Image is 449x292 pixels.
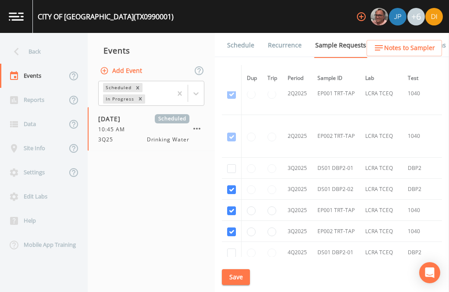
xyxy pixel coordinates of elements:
img: b6f7871a69a950570374ce45cd4564a4 [425,8,443,25]
img: logo [9,12,24,21]
td: EP002 TRT-TAP [312,115,360,158]
td: DBP2 [403,179,438,200]
td: 1040 [403,221,438,242]
td: 2Q2025 [282,115,312,158]
th: Trip [262,65,282,92]
div: Remove Scheduled [133,83,143,92]
div: +6 [407,8,425,25]
span: 3Q25 [98,136,118,144]
button: Save [222,269,250,285]
span: [DATE] [98,114,127,123]
td: LCRA TCEQ [360,200,403,221]
td: 4Q2025 [282,242,312,263]
div: In Progress [103,94,135,104]
td: 3Q2025 [282,158,312,179]
span: Notes to Sampler [384,43,435,54]
span: 10:45 AM [98,126,130,133]
button: Add Event [98,63,146,79]
td: 3Q2025 [282,221,312,242]
a: Forms [427,33,447,58]
td: EP001 TRT-TAP [312,72,360,115]
td: DS01 DBP2-01 [312,242,360,263]
div: Events [88,40,215,61]
td: EP001 TRT-TAP [312,200,360,221]
div: Mike Franklin [370,8,388,25]
td: LCRA TCEQ [360,221,403,242]
th: Lab [360,65,403,92]
th: Test [403,65,438,92]
a: COC Details [378,33,416,58]
div: Open Intercom Messenger [419,262,440,283]
td: DBP2 [403,158,438,179]
span: Scheduled [155,114,189,123]
td: DBP2 [403,242,438,263]
th: Period [282,65,312,92]
td: 1040 [403,72,438,115]
img: 41241ef155101aa6d92a04480b0d0000 [389,8,406,25]
td: 1040 [403,200,438,221]
td: LCRA TCEQ [360,115,403,158]
td: LCRA TCEQ [360,242,403,263]
span: Drinking Water [147,136,189,144]
a: Schedule [226,33,256,58]
td: EP002 TRT-TAP [312,221,360,242]
a: Recurrence [267,33,303,58]
td: 2Q2025 [282,72,312,115]
a: Sample Requests [314,33,367,58]
button: Notes to Sampler [367,40,442,56]
td: DS01 DBP2-02 [312,179,360,200]
td: 3Q2025 [282,200,312,221]
th: Dup [242,65,263,92]
td: 3Q2025 [282,179,312,200]
div: Joshua gere Paul [388,8,407,25]
td: LCRA TCEQ [360,72,403,115]
a: [DATE]Scheduled10:45 AM3Q25Drinking Water [88,107,215,151]
img: e2d790fa78825a4bb76dcb6ab311d44c [371,8,388,25]
td: 1040 [403,115,438,158]
td: DS01 DBP2-01 [312,158,360,179]
div: Scheduled [103,83,133,92]
td: LCRA TCEQ [360,158,403,179]
div: CITY OF [GEOGRAPHIC_DATA] (TX0990001) [38,11,174,22]
th: Sample ID [312,65,360,92]
td: LCRA TCEQ [360,179,403,200]
div: Remove In Progress [135,94,145,104]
